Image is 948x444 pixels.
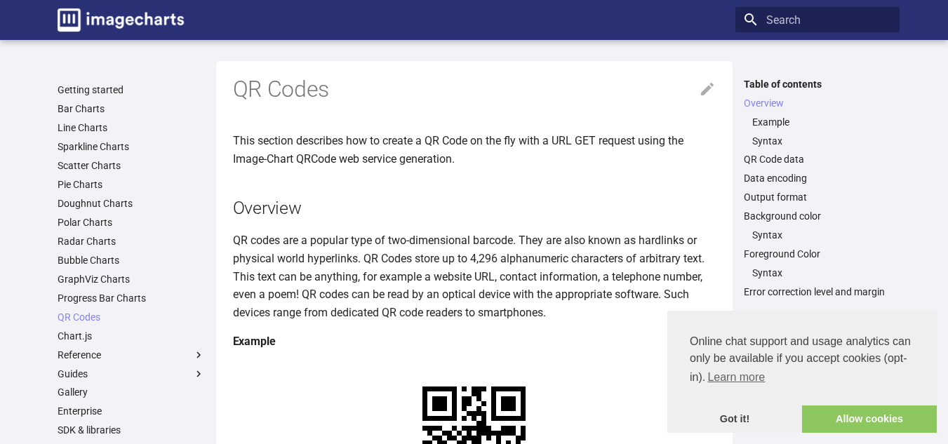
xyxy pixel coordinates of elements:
[58,311,205,323] a: QR Codes
[58,235,205,248] a: Radar Charts
[58,178,205,191] a: Pie Charts
[58,8,184,32] img: logo
[58,405,205,417] a: Enterprise
[752,267,891,279] a: Syntax
[735,7,900,32] input: Search
[233,75,716,105] h1: QR Codes
[233,332,716,351] h4: Example
[744,229,891,241] nav: Background color
[58,121,205,134] a: Line Charts
[752,116,891,128] a: Example
[752,229,891,241] a: Syntax
[233,231,716,321] p: QR codes are a popular type of two-dimensional barcode. They are also known as hardlinks or physi...
[58,197,205,210] a: Doughnut Charts
[58,349,205,361] label: Reference
[744,248,891,260] a: Foreground Color
[744,172,891,184] a: Data encoding
[58,254,205,267] a: Bubble Charts
[58,140,205,153] a: Sparkline Charts
[233,196,716,220] h2: Overview
[58,424,205,436] a: SDK & libraries
[667,405,802,433] a: dismiss cookie message
[802,405,937,433] a: allow cookies
[58,386,205,398] a: Gallery
[744,267,891,279] nav: Foreground Color
[58,102,205,115] a: Bar Charts
[744,285,891,298] a: Error correction level and margin
[58,292,205,304] a: Progress Bar Charts
[58,368,205,380] label: Guides
[667,311,937,433] div: cookieconsent
[58,330,205,342] a: Chart.js
[744,191,891,203] a: Output format
[744,210,891,222] a: Background color
[752,135,891,147] a: Syntax
[735,78,900,299] nav: Table of contents
[58,273,205,285] a: GraphViz Charts
[690,333,914,388] span: Online chat support and usage analytics can only be available if you accept cookies (opt-in).
[744,153,891,166] a: QR Code data
[705,367,767,388] a: learn more about cookies
[233,132,716,168] p: This section describes how to create a QR Code on the fly with a URL GET request using the Image-...
[735,78,900,90] label: Table of contents
[58,216,205,229] a: Polar Charts
[58,83,205,96] a: Getting started
[744,116,891,147] nav: Overview
[744,97,891,109] a: Overview
[52,3,189,37] a: Image-Charts documentation
[58,159,205,172] a: Scatter Charts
